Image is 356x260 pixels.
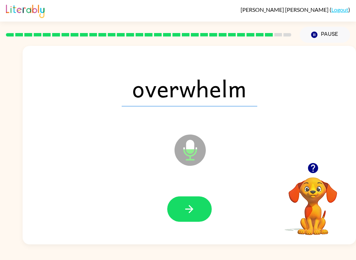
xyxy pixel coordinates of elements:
img: Literably [6,3,44,18]
a: Logout [331,6,348,13]
span: overwhelm [122,70,257,106]
button: Pause [300,27,350,43]
div: ( ) [241,6,350,13]
video: Your browser must support playing .mp4 files to use Literably. Please try using another browser. [278,166,348,236]
span: [PERSON_NAME] [PERSON_NAME] [241,6,330,13]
